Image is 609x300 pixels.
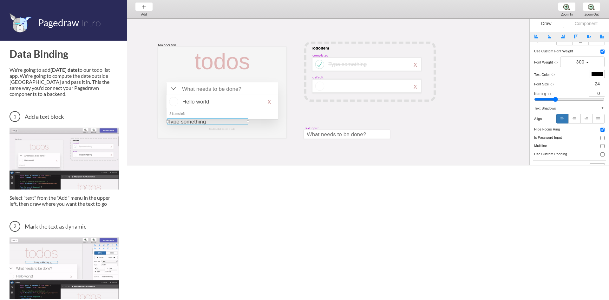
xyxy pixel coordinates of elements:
[10,67,119,97] p: We're going to add to our todo list app. We're going to compute the date outside [GEOGRAPHIC_DATA...
[600,144,605,148] input: multiline
[530,19,563,28] div: Draw
[141,3,147,10] img: baseline-add-24px.svg
[560,57,605,67] button: 300
[534,117,556,121] h5: align
[600,136,605,140] input: Is password input
[10,237,119,299] img: Make dynamic
[534,144,556,148] h5: multiline
[600,152,605,157] input: Use custom padding
[10,128,119,189] img: clip of: going to add -> text -> draw -> type "Today is Monday"
[534,136,564,139] h5: Is password input
[550,82,554,87] i: code
[38,17,79,28] span: Pagedraw
[10,13,32,33] img: favicon.png
[534,106,558,110] h5: text shadows
[304,126,319,130] div: TextInput
[600,106,605,110] i: add
[414,61,417,68] div: x
[132,13,156,16] div: Add
[534,82,549,86] span: font size
[534,127,562,131] h5: Hide focus ring
[534,92,546,96] span: kerning
[534,60,553,64] span: font weight
[10,195,119,207] p: Select "text" from the "Add" menu in the upper left, then draw where you want the text to go
[554,60,558,65] i: code
[534,152,569,156] h5: Use custom padding
[50,67,78,73] strong: [DATE] date
[158,43,176,47] div: MainScreen
[563,19,609,28] div: Component
[414,82,417,90] div: x
[563,3,570,10] img: zoom-plus.png
[10,221,119,232] h3: Mark the text as dynamic
[580,13,604,16] div: Zoom Out
[555,13,579,16] div: Zoom In
[600,50,605,54] input: use custom font weight
[551,72,555,77] i: code
[534,49,575,53] h5: use custom font weight
[588,3,595,10] img: zoom-minus.png
[312,53,329,58] div: completed
[312,75,323,79] div: default
[10,111,119,122] h3: Add a text block
[10,48,119,60] h1: Data Binding
[547,92,552,96] i: code
[600,128,605,132] input: Hide focus ring
[81,17,101,29] span: Intro
[576,59,584,64] span: 300
[534,73,550,77] span: text color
